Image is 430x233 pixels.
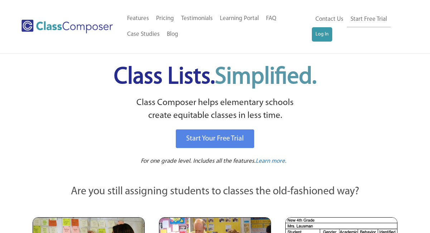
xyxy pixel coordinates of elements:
nav: Header Menu [312,11,403,42]
a: Contact Us [312,11,347,27]
span: Class Lists. [114,66,317,89]
a: Log In [312,27,332,42]
a: Pricing [153,11,178,27]
a: Testimonials [178,11,216,27]
span: Learn more. [256,158,286,164]
a: Features [124,11,153,27]
a: Start Free Trial [347,11,391,28]
span: Start Your Free Trial [186,135,244,142]
a: Learn more. [256,157,286,166]
a: FAQ [262,11,280,27]
span: Simplified. [215,66,317,89]
a: Case Studies [124,27,163,42]
a: Learning Portal [216,11,262,27]
img: Class Composer [21,20,113,33]
nav: Header Menu [124,11,311,42]
a: Blog [163,27,182,42]
span: For one grade level. Includes all the features. [141,158,256,164]
p: Class Composer helps elementary schools create equitable classes in less time. [32,96,399,123]
a: Start Your Free Trial [176,129,254,148]
p: Are you still assigning students to classes the old-fashioned way? [33,184,398,200]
